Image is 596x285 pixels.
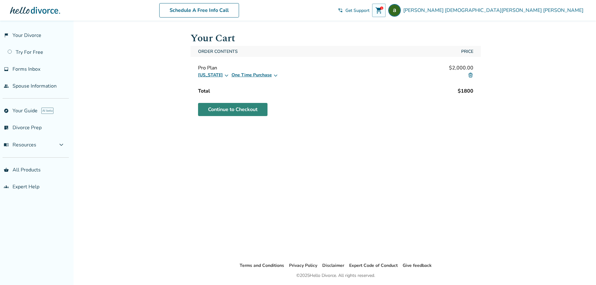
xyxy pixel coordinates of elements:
[388,4,401,17] img: asif rehman
[198,103,267,116] a: Continue to Checkout
[338,8,369,13] a: phone_in_talkGet Support
[4,67,9,72] span: inbox
[289,262,317,268] a: Privacy Policy
[322,262,344,269] li: Disclaimer
[375,7,383,14] span: shopping_cart
[449,64,473,71] span: $2,000.00
[191,31,481,46] h1: Your Cart
[4,184,9,189] span: groups
[380,7,383,10] div: 1
[403,7,586,14] span: [PERSON_NAME] [DEMOGRAPHIC_DATA][PERSON_NAME] [PERSON_NAME]
[4,125,9,130] span: list_alt_check
[198,64,217,71] span: Pro Plan
[338,8,343,13] span: phone_in_talk
[296,272,375,279] div: © 2025 Hello Divorce. All rights reserved.
[4,167,9,172] span: shopping_basket
[468,72,473,78] img: Delete
[4,142,9,147] span: menu_book
[41,108,53,114] span: AI beta
[4,33,9,38] span: flag_2
[232,71,278,79] button: One Time Purchase
[4,141,36,148] span: Resources
[461,48,473,54] div: Price
[58,141,65,149] span: expand_more
[349,262,398,268] a: Expert Code of Conduct
[565,255,596,285] iframe: Chat Widget
[4,84,9,89] span: people
[403,262,432,269] li: Give feedback
[198,88,210,94] div: Total
[13,66,40,73] span: Forms Inbox
[159,3,239,18] a: Schedule A Free Info Call
[345,8,369,13] span: Get Support
[4,108,9,113] span: explore
[198,48,461,54] div: Order Contents
[458,88,473,94] div: $ 1800
[198,71,229,79] button: [US_STATE]
[240,262,284,268] a: Terms and Conditions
